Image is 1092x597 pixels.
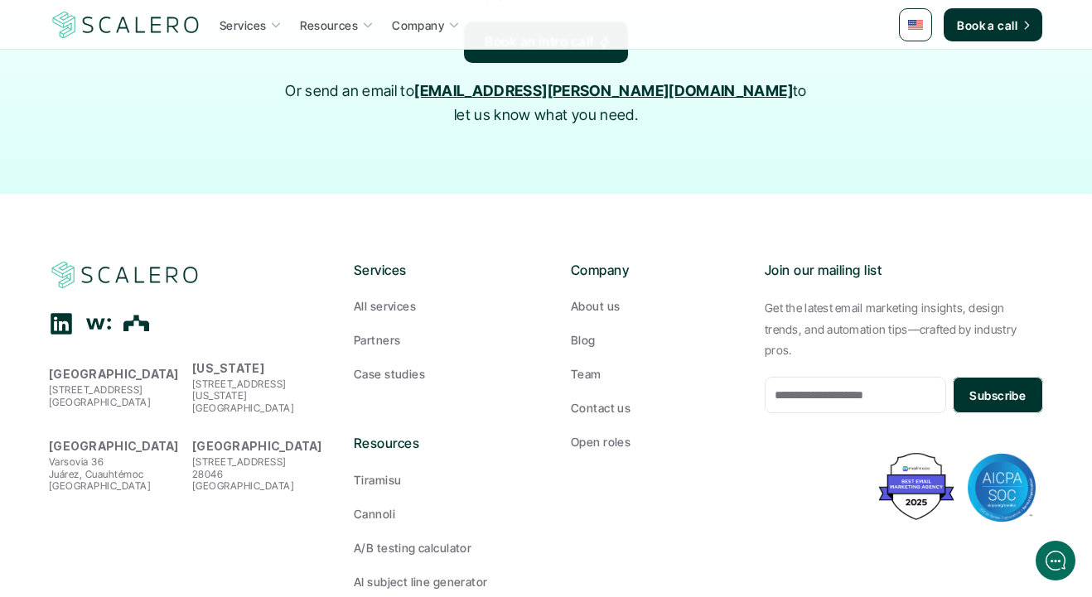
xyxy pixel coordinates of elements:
p: Services [354,260,521,282]
a: Blog [571,331,738,349]
a: Cannoli [354,505,521,522]
p: Case studies [354,365,425,383]
p: Open roles [571,433,631,450]
a: About us [571,297,738,315]
a: Case studies [354,365,521,383]
a: Scalero company logotype [49,260,201,290]
strong: [GEOGRAPHIC_DATA] [192,439,322,453]
p: All services [354,297,416,315]
img: Best Email Marketing Agency 2025 - Recognized by Mailmodo [875,449,958,524]
a: Scalero company logotype [50,10,202,40]
a: Tiramisu [354,471,521,489]
iframe: gist-messenger-bubble-iframe [1036,541,1075,580]
span: We run on Gist [138,490,210,501]
p: Blog [571,331,596,349]
p: Subscribe [969,387,1026,404]
p: Cannoli [354,505,395,522]
a: Contact us [571,399,738,416]
span: New conversation [107,229,199,243]
a: AI subject line generator [354,573,521,590]
strong: [GEOGRAPHIC_DATA] [49,367,179,381]
h2: Let us know if we can help with lifecycle marketing. [25,110,307,190]
p: A/B testing calculator [354,539,471,556]
a: Open roles [571,433,738,450]
p: Resources [300,17,358,34]
a: A/B testing calculator [354,539,521,556]
p: Or send an email to to let us know what you need. [277,79,815,128]
button: New conversation [26,219,306,253]
p: About us [571,297,620,315]
strong: [GEOGRAPHIC_DATA] [49,439,179,453]
p: Partners [354,331,400,349]
p: AI subject line generator [354,573,488,590]
h1: Hi! Welcome to [GEOGRAPHIC_DATA]. [25,80,307,107]
strong: [US_STATE] [192,361,264,375]
p: Resources [354,433,521,455]
img: Scalero company logotype [49,259,201,291]
p: Tiramisu [354,471,401,489]
p: Get the latest email marketing insights, design trends, and automation tips—crafted by industry p... [765,297,1043,360]
p: [STREET_ADDRESS] [GEOGRAPHIC_DATA] [49,384,184,408]
a: All services [354,297,521,315]
a: Book a call [944,8,1042,41]
p: Varsovia 36 Juárez, Cuauhtémoc [GEOGRAPHIC_DATA] [49,456,184,492]
p: Team [571,365,602,383]
a: [EMAIL_ADDRESS][PERSON_NAME][DOMAIN_NAME] [414,82,793,99]
a: Partners [354,331,521,349]
button: Subscribe [953,377,1043,413]
p: Join our mailing list [765,260,1043,282]
img: Scalero company logotype [50,9,202,41]
p: Contact us [571,399,631,416]
p: Company [571,260,738,282]
p: [STREET_ADDRESS] 28046 [GEOGRAPHIC_DATA] [192,456,327,492]
a: Team [571,365,738,383]
p: Services [220,17,266,34]
p: Book a call [957,17,1017,34]
p: Company [392,17,444,34]
p: [STREET_ADDRESS] [US_STATE][GEOGRAPHIC_DATA] [192,378,327,414]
